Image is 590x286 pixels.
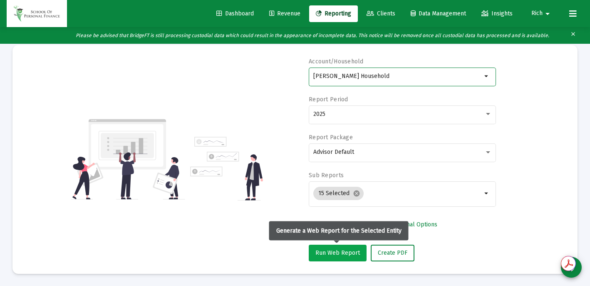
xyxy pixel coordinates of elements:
[389,221,437,228] span: Additional Options
[481,10,513,17] span: Insights
[263,5,307,22] a: Revenue
[543,5,553,22] mat-icon: arrow_drop_down
[353,190,360,197] mat-icon: cancel
[313,73,482,80] input: Search or select an account or household
[360,5,402,22] a: Clients
[13,5,61,22] img: Dashboard
[570,29,576,42] mat-icon: clear
[309,245,367,261] button: Run Web Report
[531,10,543,17] span: Rich
[313,187,364,200] mat-chip: 15 Selected
[313,185,482,202] mat-chip-list: Selection
[404,5,473,22] a: Data Management
[269,10,300,17] span: Revenue
[309,5,358,22] a: Reporting
[521,5,563,22] button: Rich
[482,71,492,81] mat-icon: arrow_drop_down
[378,249,407,256] span: Create PDF
[371,245,414,261] button: Create PDF
[190,137,263,201] img: reporting-alt
[313,110,325,118] span: 2025
[315,249,360,256] span: Run Web Report
[316,10,351,17] span: Reporting
[309,96,348,103] label: Report Period
[313,148,354,156] span: Advisor Default
[216,10,254,17] span: Dashboard
[475,5,519,22] a: Insights
[411,10,466,17] span: Data Management
[309,172,344,179] label: Sub Reports
[315,221,373,228] span: Select Custom Period
[367,10,395,17] span: Clients
[309,134,353,141] label: Report Package
[210,5,260,22] a: Dashboard
[71,118,185,201] img: reporting
[76,33,549,38] i: Please be advised that BridgeFT is still processing custodial data which could result in the appe...
[482,188,492,198] mat-icon: arrow_drop_down
[309,58,364,65] label: Account/Household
